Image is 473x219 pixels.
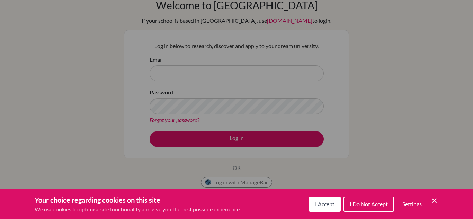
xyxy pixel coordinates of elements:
button: Settings [397,197,427,211]
p: We use cookies to optimise site functionality and give you the best possible experience. [35,205,241,213]
button: I Do Not Accept [343,197,394,212]
span: I Accept [315,201,334,207]
button: I Accept [309,197,341,212]
span: I Do Not Accept [350,201,388,207]
h3: Your choice regarding cookies on this site [35,195,241,205]
span: Settings [402,201,422,207]
button: Save and close [430,197,438,205]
